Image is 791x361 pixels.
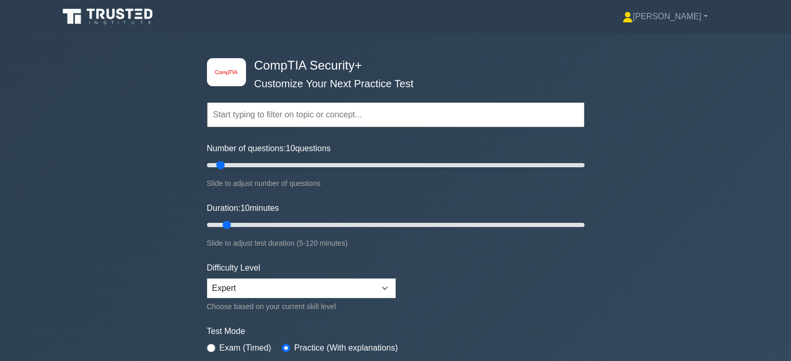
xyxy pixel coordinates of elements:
label: Exam (Timed) [219,342,271,354]
label: Practice (With explanations) [294,342,398,354]
div: Slide to adjust test duration (5-120 minutes) [207,237,585,249]
a: [PERSON_NAME] [598,6,733,27]
div: Choose based on your current skill level [207,300,396,313]
label: Test Mode [207,325,585,338]
label: Duration: minutes [207,202,279,215]
span: 10 [286,144,295,153]
h4: CompTIA Security+ [250,58,534,73]
input: Start typing to filter on topic or concept... [207,102,585,127]
div: Slide to adjust number of questions [207,177,585,190]
label: Number of questions: questions [207,142,331,155]
label: Difficulty Level [207,262,261,274]
span: 10 [240,204,250,212]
